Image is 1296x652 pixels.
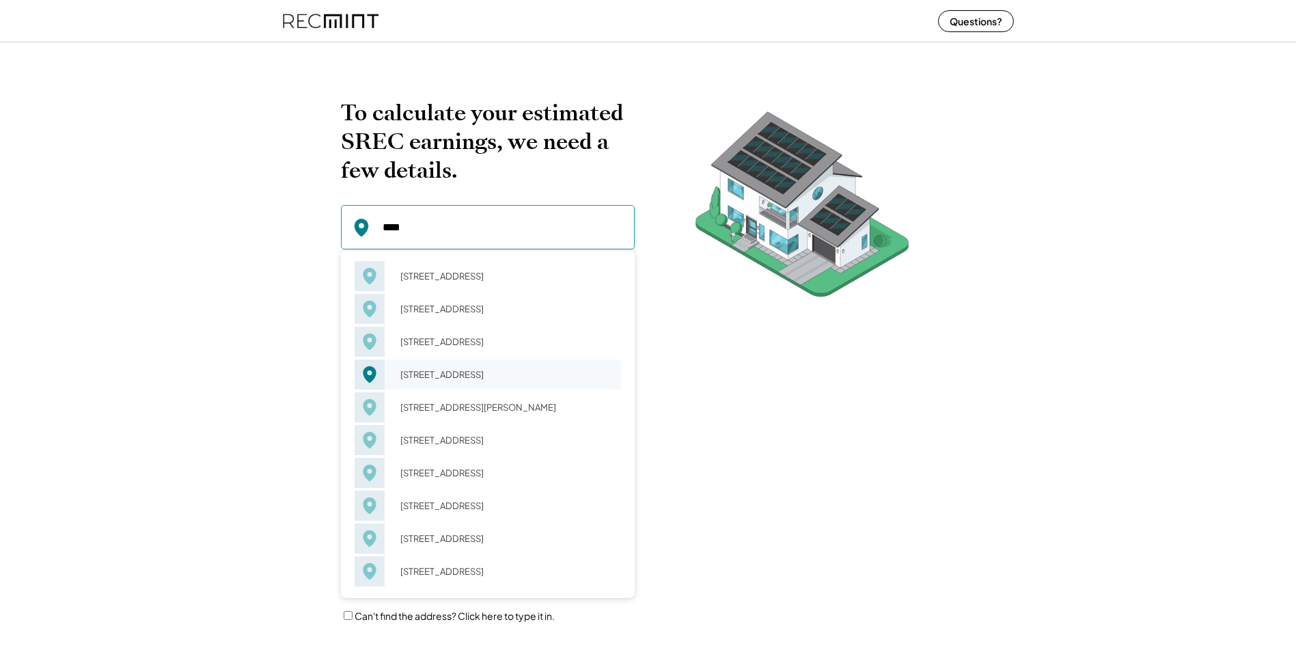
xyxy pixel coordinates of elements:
img: RecMintArtboard%207.png [669,98,935,318]
div: [STREET_ADDRESS] [391,267,621,286]
div: [STREET_ADDRESS] [391,463,621,483]
div: [STREET_ADDRESS] [391,562,621,581]
img: recmint-logotype%403x%20%281%29.jpeg [283,3,378,39]
div: [STREET_ADDRESS] [391,332,621,351]
div: [STREET_ADDRESS] [391,431,621,450]
button: Questions? [938,10,1014,32]
div: [STREET_ADDRESS][PERSON_NAME] [391,398,621,417]
div: [STREET_ADDRESS] [391,496,621,515]
div: [STREET_ADDRESS] [391,365,621,384]
h2: To calculate your estimated SREC earnings, we need a few details. [341,98,635,185]
div: [STREET_ADDRESS] [391,529,621,548]
label: Can't find the address? Click here to type it in. [355,610,555,622]
div: [STREET_ADDRESS] [391,299,621,318]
